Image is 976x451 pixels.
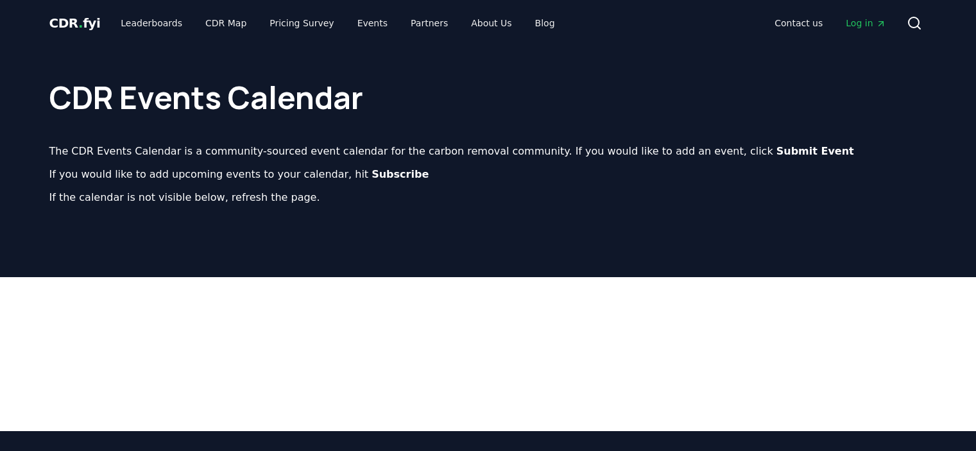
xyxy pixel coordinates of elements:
[764,12,833,35] a: Contact us
[347,12,398,35] a: Events
[372,168,429,180] b: Subscribe
[110,12,193,35] a: Leaderboards
[835,12,896,35] a: Log in
[461,12,522,35] a: About Us
[49,144,927,159] p: The CDR Events Calendar is a community-sourced event calendar for the carbon removal community. I...
[49,14,101,32] a: CDR.fyi
[49,190,927,205] p: If the calendar is not visible below, refresh the page.
[525,12,565,35] a: Blog
[846,17,886,30] span: Log in
[110,12,565,35] nav: Main
[764,12,896,35] nav: Main
[400,12,458,35] a: Partners
[776,145,854,157] b: Submit Event
[49,167,927,182] p: If you would like to add upcoming events to your calendar, hit
[49,56,927,113] h1: CDR Events Calendar
[195,12,257,35] a: CDR Map
[78,15,83,31] span: .
[49,15,101,31] span: CDR fyi
[259,12,344,35] a: Pricing Survey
